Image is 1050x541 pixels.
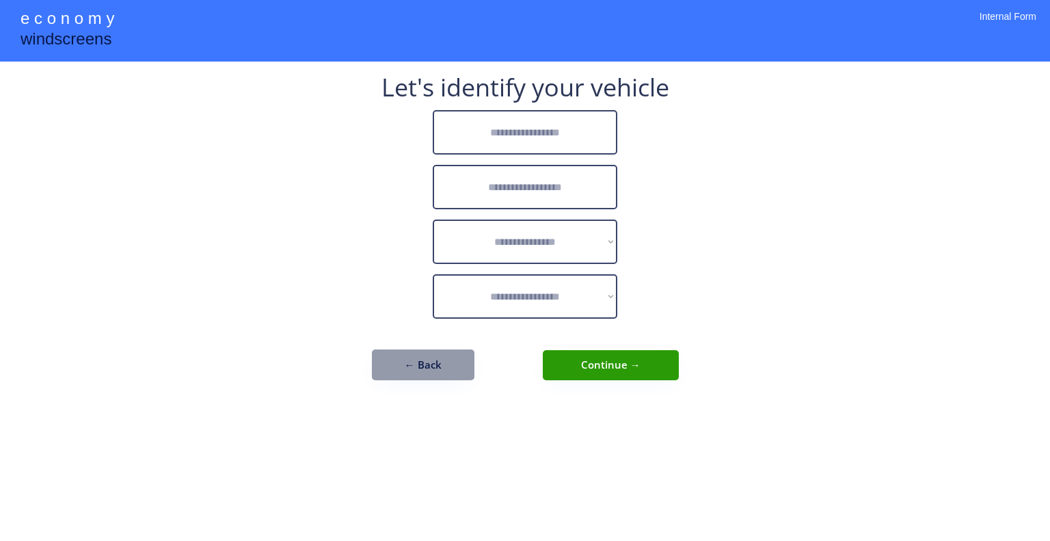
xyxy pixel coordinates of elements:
button: Continue → [543,350,679,380]
div: Let's identify your vehicle [381,75,669,100]
div: e c o n o m y [21,7,114,33]
button: ← Back [372,349,474,380]
div: Internal Form [980,10,1036,41]
div: windscreens [21,27,111,54]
